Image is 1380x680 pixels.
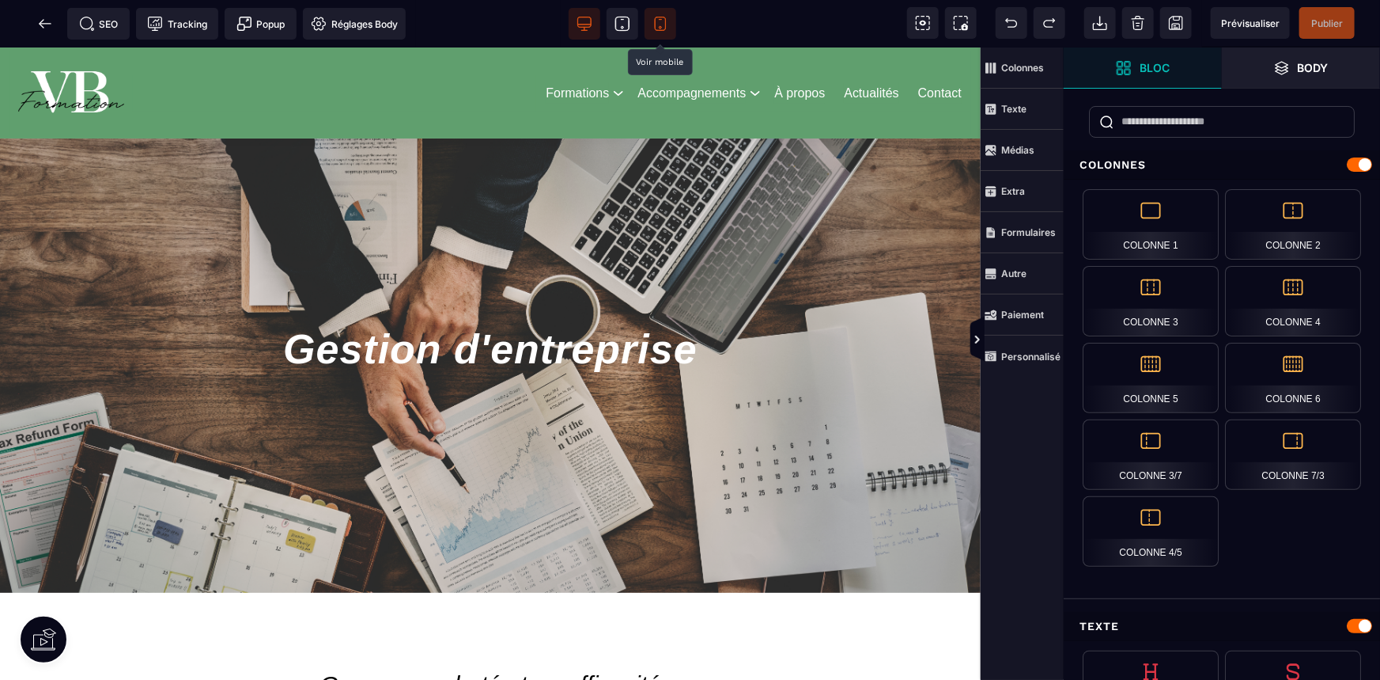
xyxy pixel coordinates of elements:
strong: Formulaires [1001,226,1056,238]
span: Créer une alerte modale [225,8,297,40]
span: Extra [981,171,1064,212]
span: Popup [236,16,285,32]
a: Contact [918,36,962,56]
span: Favicon [303,8,406,40]
span: Ouvrir les blocs [1064,47,1222,89]
img: 86a4aa658127570b91344bfc39bbf4eb_Blanc_sur_fond_vert.png [13,7,129,84]
div: Colonne 5 [1083,343,1219,413]
a: Actualités [844,36,898,56]
div: Colonne 1 [1083,189,1219,260]
strong: Personnalisé [1001,351,1061,363]
div: Colonne 6 [1225,343,1361,413]
a: Formations [546,36,609,56]
span: Texte [981,89,1064,130]
span: Voir mobile [645,8,676,40]
a: Accompagnements [637,36,746,56]
span: Colonnes [981,47,1064,89]
span: Formulaires [981,212,1064,253]
strong: Paiement [1001,309,1044,321]
strong: Médias [1001,144,1034,156]
a: À propos [774,36,825,56]
span: Publier [1311,17,1343,29]
span: Personnalisé [981,336,1064,377]
div: Colonne 4 [1225,266,1361,336]
strong: Texte [1001,103,1026,115]
span: Voir tablette [607,8,638,40]
div: Colonne 4/5 [1083,496,1219,567]
div: Colonne 3/7 [1083,420,1219,490]
span: Métadata SEO [67,8,130,40]
span: Capture d'écran [945,7,977,39]
span: Rétablir [1034,7,1065,39]
span: Importer [1084,7,1116,39]
span: Paiement [981,294,1064,336]
span: Aperçu [1211,7,1290,39]
span: Nettoyage [1122,7,1154,39]
span: Défaire [996,7,1027,39]
span: Voir les composants [907,7,939,39]
span: SEO [79,16,119,32]
span: Autre [981,253,1064,294]
span: Code de suivi [136,8,218,40]
span: Gestion d'entreprise [283,279,698,325]
span: Enregistrer [1160,7,1192,39]
span: Prévisualiser [1221,17,1280,29]
span: Ouvrir les calques [1222,47,1380,89]
div: Colonne 2 [1225,189,1361,260]
strong: Colonnes [1001,62,1044,74]
strong: Autre [1001,268,1026,279]
strong: Extra [1001,185,1025,197]
div: Texte [1064,612,1380,641]
span: Enregistrer le contenu [1299,7,1355,39]
span: Retour [29,8,61,40]
span: Tracking [147,16,207,32]
strong: Body [1298,62,1329,74]
span: Afficher les vues [1064,317,1079,364]
strong: Bloc [1140,62,1170,74]
div: Colonne 7/3 [1225,420,1361,490]
span: Médias [981,130,1064,171]
div: Colonnes [1064,150,1380,180]
span: Réglages Body [311,16,398,32]
span: Voir bureau [569,8,600,40]
div: Colonne 3 [1083,266,1219,336]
